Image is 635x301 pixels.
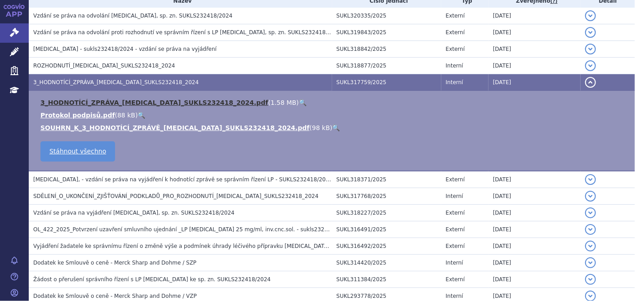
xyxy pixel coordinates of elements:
span: Interní [446,193,463,199]
td: SUKL316492/2025 [332,238,441,255]
button: detail [585,60,596,71]
td: SUKL311384/2025 [332,271,441,288]
span: SDĚLENÍ_O_UKONČENÍ_ZJIŠŤOVÁNÍ_PODKLADŮ_PRO_ROZHODNUTÍ_KEYTRUDA_SUKLS232418_2024 [33,193,319,199]
span: Žádost o přerušení správního řízení s LP Keytruda ke sp. zn. SUKLS232418/2024 [33,276,271,283]
a: 🔍 [138,112,145,119]
span: Externí [446,276,465,283]
button: detail [585,27,596,38]
td: SUKL320335/2025 [332,8,441,24]
td: [DATE] [488,8,581,24]
span: Externí [446,29,465,36]
span: Externí [446,176,465,183]
li: ( ) [40,111,626,120]
span: Keytruda, - vzdání se práva na vyjádření k hodnotící zprávě se správním řízení LP - SUKLS232418/2024 [33,176,333,183]
button: detail [585,241,596,252]
button: detail [585,174,596,185]
span: Dodatek ke Smlouvě o ceně - Merck Sharp and Dohme / SZP [33,260,196,266]
li: ( ) [40,98,626,107]
td: SUKL314420/2025 [332,255,441,271]
span: Interní [446,63,463,69]
a: Stáhnout všechno [40,141,115,162]
td: SUKL318227/2025 [332,205,441,221]
span: Interní [446,293,463,299]
td: [DATE] [488,221,581,238]
a: 🔍 [299,99,306,106]
td: [DATE] [488,58,581,74]
td: SUKL316491/2025 [332,221,441,238]
td: [DATE] [488,205,581,221]
span: Interní [446,79,463,85]
a: SOUHRN_K_3_HODNOTÍCÍ_ZPRÁVĚ_[MEDICAL_DATA]_SUKLS232418_2024.pdf [40,124,310,131]
button: detail [585,257,596,268]
td: SUKL318371/2025 [332,171,441,188]
td: SUKL318842/2025 [332,41,441,58]
span: OL_422_2025_Potvrzení uzavření smluvního ujednání _LP KEYTRUDA 25 mg/ml, inv.cnc.sol. - sukls2324... [33,226,350,233]
span: 1.58 MB [271,99,296,106]
a: 🔍 [333,124,340,131]
a: 3_HODNOTÍCÍ_ZPRÁVA_[MEDICAL_DATA]_SUKLS232418_2024.pdf [40,99,268,106]
td: SUKL317759/2025 [332,74,441,91]
span: Externí [446,226,465,233]
span: Externí [446,210,465,216]
span: Vzdání se práva na vyjádření KEYTRUDA, sp. zn. SUKLS232418/2024 [33,210,235,216]
button: detail [585,274,596,285]
span: Dodatek ke Smlouvě o ceně - Merck Sharp and Dohme / VZP [33,293,197,299]
td: [DATE] [488,238,581,255]
td: [DATE] [488,74,581,91]
span: 88 kB [117,112,135,119]
td: [DATE] [488,271,581,288]
button: detail [585,10,596,21]
li: ( ) [40,123,626,132]
span: ROZHODNUTÍ_KEYTRUDA_SUKLS232418_2024 [33,63,175,69]
span: KEYTRUDA - sukls232418/2024 - vzdání se práva na vyjádření [33,46,217,52]
button: detail [585,224,596,235]
span: Externí [446,13,465,19]
span: Vzdání se práva na odvolání KEYTRUDA, sp. zn. SUKLS232418/2024 [33,13,232,19]
span: 3_HODNOTÍCÍ_ZPRÁVA_KEYTRUDA_SUKLS232418_2024 [33,79,199,85]
td: [DATE] [488,41,581,58]
span: Vzdání se práva na odvolání proti rozhodnutí ve správním řízení s LP Keytruda, sp. zn. SUKLS23241... [33,29,341,36]
span: Vyjádření žadatele ke správnímu řízení o změně výše a podmínek úhrady léčivého přípravku KEYTRUDA... [33,243,404,249]
td: SUKL317768/2025 [332,188,441,205]
td: [DATE] [488,255,581,271]
button: detail [585,77,596,88]
td: SUKL319843/2025 [332,24,441,41]
button: detail [585,207,596,218]
td: SUKL318877/2025 [332,58,441,74]
button: detail [585,44,596,54]
td: [DATE] [488,171,581,188]
span: Externí [446,243,465,249]
td: [DATE] [488,188,581,205]
a: Protokol podpisů.pdf [40,112,115,119]
span: Externí [446,46,465,52]
button: detail [585,191,596,202]
span: Interní [446,260,463,266]
td: [DATE] [488,24,581,41]
span: 98 kB [312,124,330,131]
